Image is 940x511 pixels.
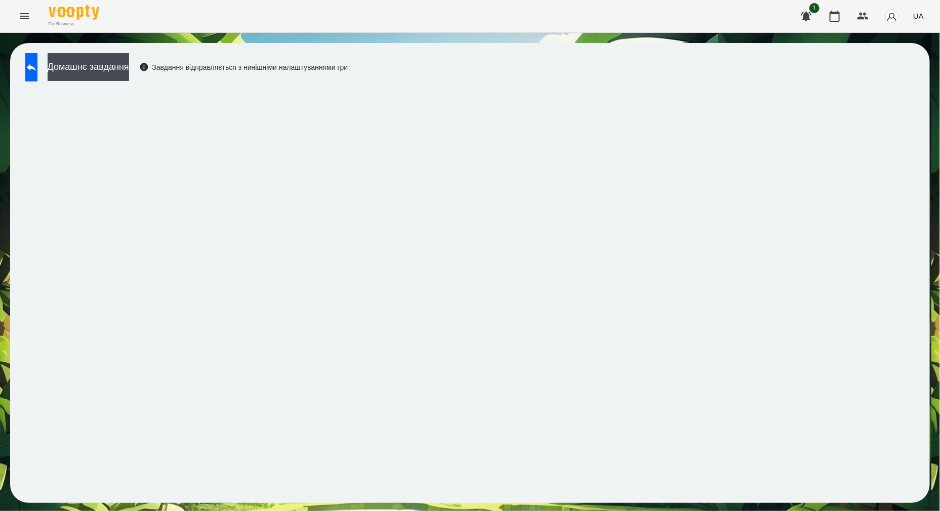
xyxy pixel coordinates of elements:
img: Voopty Logo [49,5,99,20]
span: 1 [809,3,820,13]
img: avatar_s.png [885,9,899,23]
span: UA [913,11,924,21]
button: Домашнє завдання [48,53,129,81]
span: For Business [49,21,99,27]
button: UA [909,7,928,25]
button: Menu [12,4,36,28]
div: Завдання відправляється з нинішніми налаштуваннями гри [139,62,348,72]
